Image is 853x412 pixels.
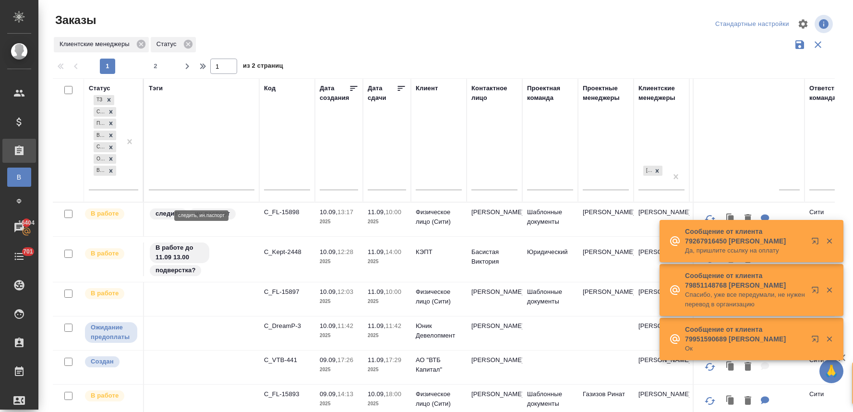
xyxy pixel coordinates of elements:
div: Проектные менеджеры [583,84,629,103]
div: Выставляет ПМ после принятия заказа от КМа [84,207,138,220]
td: [PERSON_NAME] [467,316,522,350]
p: ин.паспорт [195,209,230,218]
div: Код [264,84,276,93]
a: В [7,168,31,187]
button: Сохранить фильтры [791,36,809,54]
div: Дата создания [320,84,349,103]
p: 09.09, [320,390,337,398]
p: 14:00 [385,248,401,255]
p: В работе [91,391,119,400]
p: C_Kept-2448 [264,247,310,257]
p: 13:17 [337,208,353,216]
td: [PERSON_NAME] [634,203,689,236]
div: Ожидание предоплаты [94,154,106,164]
div: ТЗ, Создан, Подтвержден, В работе, Сдан без статистики, Ожидание предоплаты, Выполнен [93,165,117,177]
div: ТЗ, Создан, Подтвержден, В работе, Сдан без статистики, Ожидание предоплаты, Выполнен [93,94,115,106]
p: Спасибо, уже все передумали, не нужен перевод в организацию [685,290,805,309]
td: Басистая Виктория [467,242,522,276]
p: 10:00 [385,208,401,216]
p: 10.09, [320,248,337,255]
p: 12:28 [337,248,353,255]
p: В работе [91,289,119,298]
p: 11.09, [368,208,385,216]
div: В работе [94,131,106,141]
button: Обновить [698,207,721,230]
td: Юридический [522,242,578,276]
div: Тэги [149,84,163,93]
a: 701 [2,244,36,268]
div: В работе до 11.09 13.00, подверстка? [149,242,254,277]
button: Закрыть [819,286,839,294]
p: 2025 [368,365,406,375]
p: 2025 [368,399,406,409]
div: Клиентские менеджеры [638,84,685,103]
td: Шаблонные документы [522,203,578,236]
p: Статус [156,39,180,49]
a: Ф [7,192,31,211]
p: Физическое лицо (Сити) [416,287,462,306]
td: [PERSON_NAME] [578,282,634,316]
button: Удалить [740,209,756,229]
td: [PERSON_NAME] [467,203,522,236]
p: Создан [91,357,114,366]
p: 18:00 [385,390,401,398]
p: подверстка? [156,266,195,275]
p: 10.09, [320,322,337,329]
span: из 2 страниц [243,60,283,74]
p: 2025 [368,217,406,227]
div: ТЗ, Создан, Подтвержден, В работе, Сдан без статистики, Ожидание предоплаты, Выполнен [93,153,117,165]
td: [PERSON_NAME] [634,351,689,384]
p: C_DreamP-3 [264,321,310,331]
p: 2025 [320,399,358,409]
p: 10:00 [385,288,401,295]
span: В [12,172,26,182]
p: Клиентские менеджеры [60,39,133,49]
td: Шаблонные документы [522,282,578,316]
button: Закрыть [819,237,839,245]
div: [PERSON_NAME] [643,166,652,176]
p: 2025 [320,365,358,375]
td: [PERSON_NAME] [578,242,634,276]
span: Заказы [53,12,96,28]
div: Контактное лицо [471,84,517,103]
div: Создан [94,107,106,117]
p: 14:13 [337,390,353,398]
p: Физическое лицо (Сити) [416,207,462,227]
div: split button [713,17,792,32]
div: Статус [151,37,196,52]
div: ТЗ, Создан, Подтвержден, В работе, Сдан без статистики, Ожидание предоплаты, Выполнен [93,118,117,130]
td: [PERSON_NAME] [634,282,689,316]
p: 2025 [368,257,406,267]
p: 2025 [368,297,406,306]
div: Выставляет ПМ после принятия заказа от КМа [84,287,138,300]
p: 09.09, [320,356,337,364]
span: Ф [12,196,26,206]
p: В работе [91,209,119,218]
p: 11:42 [385,322,401,329]
div: Статус [89,84,110,93]
p: 11:42 [337,322,353,329]
div: Лямина Надежда [642,165,663,177]
p: 11.09, [368,248,385,255]
div: Выставляется автоматически при создании заказа [84,355,138,368]
p: 17:26 [337,356,353,364]
p: 11.09, [368,288,385,295]
p: В работе до 11.09 13.00 [156,243,204,262]
button: Открыть в новой вкладке [805,231,829,254]
div: ТЗ [94,95,104,105]
td: [PERSON_NAME] [578,203,634,236]
p: 2025 [368,331,406,340]
span: 16404 [12,218,40,228]
button: 2 [148,59,163,74]
p: 2025 [320,217,358,227]
div: ТЗ, Создан, Подтвержден, В работе, Сдан без статистики, Ожидание предоплаты, Выполнен [93,141,117,153]
p: 17:29 [385,356,401,364]
p: Ок [685,344,805,353]
div: Проектная команда [527,84,573,103]
p: АО "ВТБ Капитал" [416,355,462,375]
div: Клиентские менеджеры [54,37,149,52]
p: 2025 [320,257,358,267]
p: Сообщение от клиента 79851148768 [PERSON_NAME] [685,271,805,290]
p: Ожидание предоплаты [91,323,132,342]
p: Юник Девелопмент [416,321,462,340]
